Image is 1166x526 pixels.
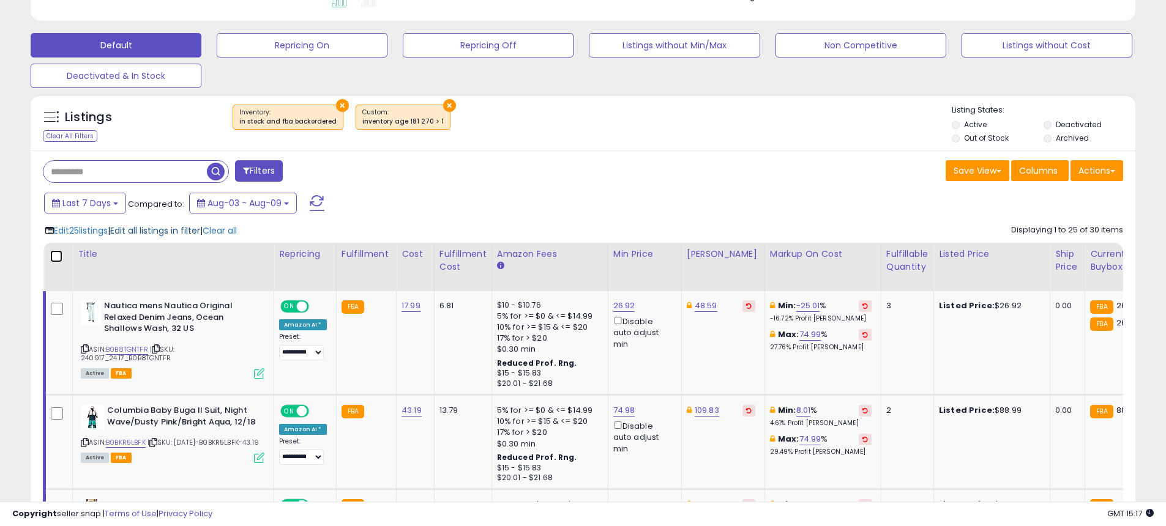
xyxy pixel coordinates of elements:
[939,404,995,416] b: Listed Price:
[497,427,599,438] div: 17% for > $20
[128,198,184,210] span: Compared to:
[497,261,504,272] small: Amazon Fees.
[110,224,200,237] span: Edit all listings in filter
[778,433,799,445] b: Max:
[497,322,599,333] div: 10% for >= $15 & <= $20
[613,419,672,454] div: Disable auto adjust min
[81,405,264,462] div: ASIN:
[695,300,717,312] a: 48.59
[1116,404,1138,416] span: 88.99
[497,368,599,379] div: $15 - $15.83
[239,108,337,126] span: Inventory :
[104,300,253,338] b: Nautica mens Nautica Original Relaxed Denim Jeans, Ocean Shallows Wash, 32 US
[497,333,599,344] div: 17% for > $20
[44,193,126,213] button: Last 7 Days
[770,434,872,456] div: %
[439,300,482,311] div: 6.81
[62,197,111,209] span: Last 7 Days
[1090,300,1113,314] small: FBA
[799,328,821,341] a: 74.99
[497,405,599,416] div: 5% for >= $0 & <= $14.99
[886,405,924,416] div: 2
[1116,300,1138,311] span: 26.38
[796,300,820,312] a: -25.01
[239,117,337,126] div: in stock and fba backordered
[613,300,635,312] a: 26.92
[687,248,760,261] div: [PERSON_NAME]
[497,416,599,427] div: 10% for >= $15 & <= $20
[54,224,108,237] span: Edit 25 listings
[497,248,603,261] div: Amazon Fees
[497,379,599,389] div: $20.01 - $21.68
[12,508,212,520] div: seller snap | |
[279,424,327,435] div: Amazon AI *
[497,311,599,322] div: 5% for >= $0 & <= $14.99
[497,439,599,450] div: $0.30 min
[770,329,872,352] div: %
[770,248,876,261] div: Markup on Cost
[81,368,109,379] span: All listings currently available for purchase on Amazon
[1090,405,1113,418] small: FBA
[1071,160,1123,181] button: Actions
[1056,133,1089,143] label: Archived
[764,243,881,291] th: The percentage added to the cost of goods (COGS) that forms the calculator for Min & Max prices.
[362,117,444,126] div: inventory age 181 270 > 1
[886,300,924,311] div: 3
[282,302,297,312] span: ON
[403,33,574,57] button: Repricing Off
[159,508,212,519] a: Privacy Policy
[939,405,1041,416] div: $88.99
[111,453,132,463] span: FBA
[81,300,264,377] div: ASIN:
[952,105,1135,116] p: Listing States:
[1055,300,1075,311] div: 0.00
[203,224,237,237] span: Clear all
[796,404,811,417] a: 8.01
[1011,160,1069,181] button: Columns
[148,437,259,447] span: | SKU: [DATE]-B0BKR5LBFK-43.19
[497,344,599,355] div: $0.30 min
[279,319,327,330] div: Amazon AI *
[695,404,719,417] a: 109.83
[497,358,577,368] b: Reduced Prof. Rng.
[939,300,995,311] b: Listed Price:
[799,433,821,445] a: 74.99
[307,406,327,417] span: OFF
[106,437,146,448] a: B0BKR5LBFK
[613,248,676,261] div: Min Price
[613,404,635,417] a: 74.98
[78,248,269,261] div: Title
[81,453,109,463] span: All listings currently available for purchase on Amazon
[65,109,112,126] h5: Listings
[439,405,482,416] div: 13.79
[778,328,799,340] b: Max:
[402,300,420,312] a: 17.99
[342,405,364,418] small: FBA
[336,99,349,112] button: ×
[497,473,599,483] div: $20.01 - $21.68
[1090,248,1153,273] div: Current Buybox Price
[282,406,297,417] span: ON
[1056,119,1102,130] label: Deactivated
[81,344,174,363] span: | SKU: 240917_24.17_B0B8TGNTFR
[279,437,327,465] div: Preset:
[362,108,444,126] span: Custom:
[12,508,57,519] strong: Copyright
[1019,165,1058,177] span: Columns
[1116,317,1138,328] span: 26.92
[81,300,101,325] img: 31ivuLyp3KL._SL40_.jpg
[964,133,1009,143] label: Out of Stock
[31,64,201,88] button: Deactivated & In Stock
[939,248,1045,261] div: Listed Price
[43,130,97,142] div: Clear All Filters
[497,463,599,473] div: $15 - $15.83
[342,248,391,261] div: Fulfillment
[342,300,364,314] small: FBA
[778,300,796,311] b: Min:
[939,300,1041,311] div: $26.92
[217,33,387,57] button: Repricing On
[402,404,422,417] a: 43.19
[497,300,599,311] div: $10 - $10.76
[307,302,327,312] span: OFF
[402,248,429,261] div: Cost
